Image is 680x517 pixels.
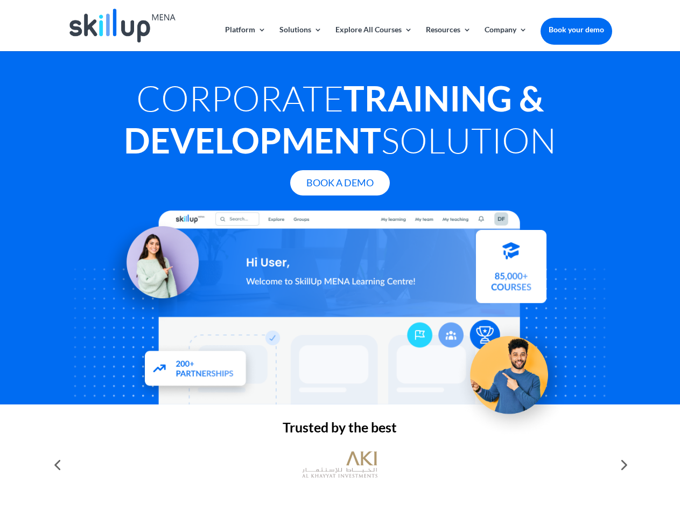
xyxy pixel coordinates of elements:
[225,26,266,51] a: Platform
[68,421,612,439] h2: Trusted by the best
[501,401,680,517] iframe: Chat Widget
[541,18,612,41] a: Book your demo
[335,26,412,51] a: Explore All Courses
[68,77,612,166] h1: Corporate Solution
[485,26,527,51] a: Company
[101,214,209,323] img: Learning Management Solution - SkillUp
[69,9,175,43] img: Skillup Mena
[476,234,546,308] img: Courses library - SkillUp MENA
[124,77,544,161] strong: Training & Development
[426,26,471,51] a: Resources
[290,170,390,195] a: Book A Demo
[134,340,258,399] img: Partners - SkillUp Mena
[279,26,322,51] a: Solutions
[302,446,377,484] img: al khayyat investments logo
[454,313,574,433] img: Upskill your workforce - SkillUp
